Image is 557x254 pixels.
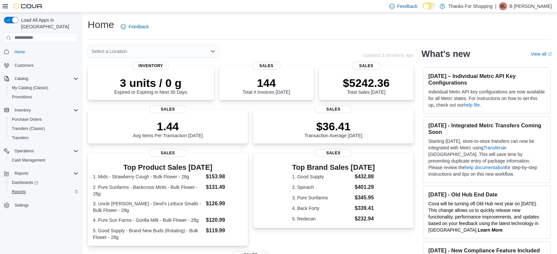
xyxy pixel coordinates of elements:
a: Learn More [478,227,502,233]
svg: External link [548,52,552,56]
span: Sales [149,149,186,157]
a: Customers [12,62,36,69]
div: Expired or Expiring in Next 30 Days [114,76,187,95]
button: Settings [1,200,81,210]
button: Operations [12,147,37,155]
a: Purchase Orders [9,115,44,123]
p: Individual Metrc API key configurations are now available for all Metrc states. For instructions ... [428,89,545,108]
span: Feedback [129,23,149,30]
a: Transfers (Classic) [9,125,47,133]
button: Operations [1,146,81,156]
a: Dashboards [7,178,81,187]
a: Feedback [118,20,151,33]
span: Sales [149,105,186,113]
dd: $153.98 [206,173,243,181]
p: B [PERSON_NAME] [510,2,552,10]
span: Reports [12,169,78,177]
button: Catalog [12,75,31,83]
dt: 3. Uncle [PERSON_NAME] - Devil's Lettuce Smalls - Bulk Flower - 28g [93,200,203,214]
h3: Top Brand Sales [DATE] [292,164,375,171]
p: 3 units / 0 g [114,76,187,89]
a: Dashboards [9,179,41,187]
p: | [495,2,496,10]
p: Updated 3 minute(s) ago [363,53,413,58]
span: Sales [315,149,352,157]
span: Promotions [12,94,32,100]
button: My Catalog (Classic) [7,83,81,92]
h3: [DATE] – Individual Metrc API Key Configurations [428,73,545,86]
button: Reports [7,187,81,196]
dt: 4. Back Forty [292,205,352,212]
img: Cova [13,3,43,10]
span: Operations [15,148,34,154]
span: Home [15,49,25,55]
a: help file [464,102,480,108]
span: My Catalog (Classic) [12,85,48,90]
span: Settings [15,203,29,208]
button: Inventory [1,106,81,115]
span: Transfers [12,135,28,140]
dd: $339.41 [355,204,375,212]
dd: $232.94 [355,215,375,223]
button: Transfers [7,133,81,142]
span: Dashboards [12,180,38,185]
p: Starting [DATE], store-to-store transfers can now be integrated with Metrc using in [GEOGRAPHIC_D... [428,138,545,177]
dd: $401.29 [355,183,375,191]
a: Transfers [9,134,31,142]
a: Cash Management [9,156,48,164]
dt: 5. Good Supply - Brand New Buds (Rotating) - Bulk Flower - 28g [93,227,203,241]
span: My Catalog (Classic) [9,84,78,92]
span: Feedback [397,3,417,10]
span: Settings [12,201,78,209]
span: Customers [12,61,78,69]
dd: $120.99 [206,216,243,224]
dd: $126.99 [206,200,243,208]
a: My Catalog (Classic) [9,84,51,92]
span: Promotions [9,93,78,101]
button: Open list of options [210,49,216,54]
dd: $432.88 [355,173,375,181]
h3: Top Product Sales [DATE] [93,164,243,171]
span: Customers [15,63,34,68]
button: Catalog [1,74,81,83]
a: Settings [12,201,31,209]
nav: Complex example [4,44,78,227]
a: View allExternal link [531,51,552,57]
a: Promotions [9,93,35,101]
div: B Luxton [499,2,507,10]
span: Inventory [132,62,169,70]
span: Home [12,48,78,56]
span: Reports [9,188,78,196]
p: 1.44 [133,120,203,133]
span: Transfers [9,134,78,142]
p: Thanks For Shopping [448,2,492,10]
dt: 4. Pure Sun Farms - Gorilla Milk - Bulk Flower - 28g [93,217,203,223]
dd: $119.99 [206,227,243,235]
h3: [DATE] - Integrated Metrc Transfers Coming Soon [428,122,545,135]
a: Reports [9,188,28,196]
span: Transfers (Classic) [12,126,45,131]
dd: $131.49 [206,183,243,191]
span: Sales [315,105,352,113]
p: $5242.36 [343,76,390,89]
span: BL [500,2,505,10]
span: Catalog [12,75,78,83]
button: Promotions [7,92,81,102]
dt: 2. Pure Sunfarms - Backcross Mints - Bulk Flower - 28g [93,184,203,197]
div: Total # Invoices [DATE] [243,76,290,95]
p: $36.41 [305,120,363,133]
button: Reports [12,169,31,177]
span: Purchase Orders [9,115,78,123]
span: Reports [12,189,26,194]
a: Transfers [484,145,503,150]
div: Total Sales [DATE] [343,76,390,95]
p: 144 [243,76,290,89]
span: Cash Management [12,158,45,163]
span: Sales [252,62,280,70]
span: Inventory [15,108,31,113]
div: Avg Items Per Transaction [DATE] [133,120,203,138]
button: Inventory [12,106,33,114]
span: Dashboards [9,179,78,187]
span: Catalog [15,76,28,81]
